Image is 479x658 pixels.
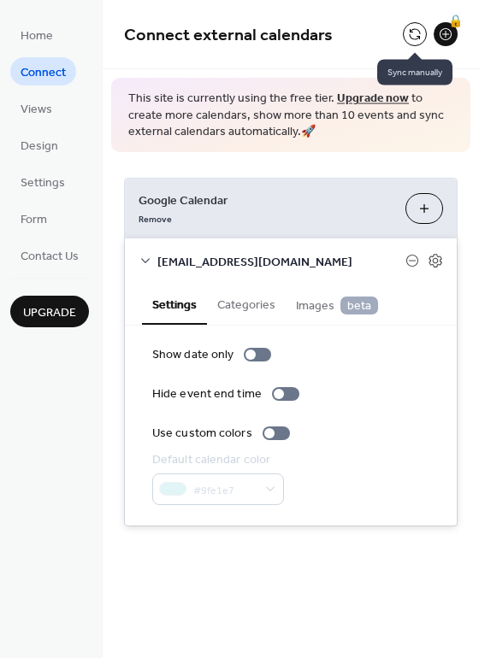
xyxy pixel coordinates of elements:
a: Settings [10,167,75,196]
div: Show date only [152,346,234,364]
a: Contact Us [10,241,89,269]
span: Home [21,27,53,45]
button: Upgrade [10,296,89,327]
span: beta [340,297,378,314]
span: Remove [139,213,172,225]
span: Upgrade [23,304,76,322]
span: Connect [21,64,66,82]
a: Design [10,131,68,159]
span: Views [21,101,52,119]
button: Categories [207,284,286,323]
a: Views [10,94,62,122]
span: Contact Us [21,248,79,266]
div: Use custom colors [152,425,252,443]
button: Settings [142,284,207,325]
button: Images beta [286,284,388,324]
span: Sync manually [377,60,452,85]
span: Images [296,297,378,315]
span: [EMAIL_ADDRESS][DOMAIN_NAME] [157,253,405,271]
span: This site is currently using the free tier. to create more calendars, show more than 10 events an... [128,91,453,141]
a: Upgrade now [337,87,409,110]
a: Form [10,204,57,232]
a: Connect [10,57,76,85]
span: Connect external calendars [124,19,333,52]
span: Form [21,211,47,229]
span: Design [21,138,58,156]
span: Settings [21,174,65,192]
div: Default calendar color [152,451,281,469]
div: Hide event end time [152,385,262,403]
span: Google Calendar [139,191,392,209]
a: Home [10,21,63,49]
